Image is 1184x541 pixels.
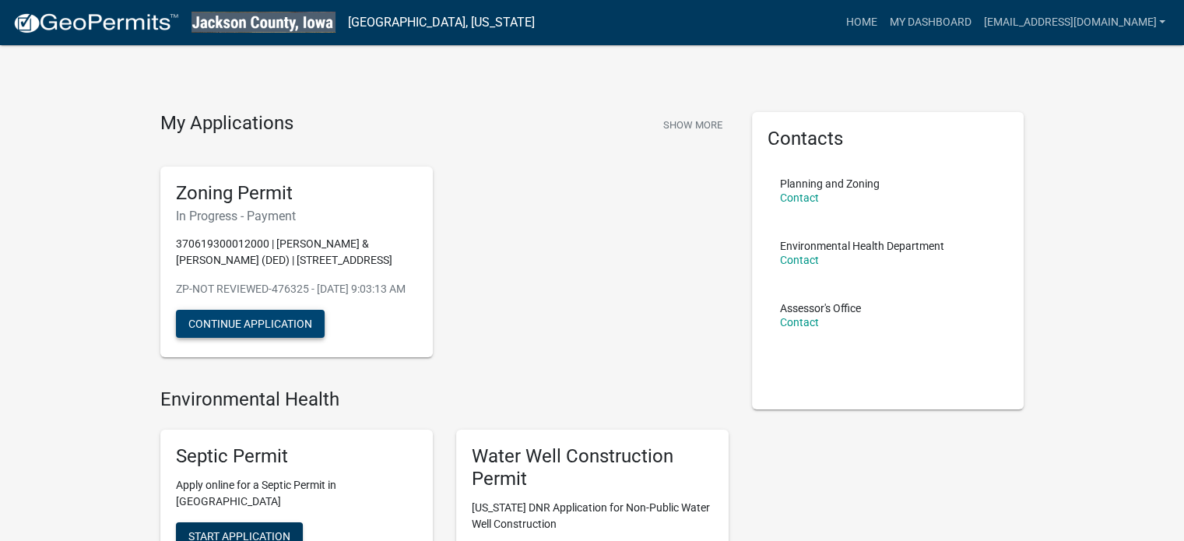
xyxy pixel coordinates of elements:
p: ZP-NOT REVIEWED-476325 - [DATE] 9:03:13 AM [176,281,417,297]
h5: Water Well Construction Permit [472,445,713,490]
h4: Environmental Health [160,388,729,411]
h5: Septic Permit [176,445,417,468]
a: [EMAIL_ADDRESS][DOMAIN_NAME] [977,8,1172,37]
a: My Dashboard [883,8,977,37]
a: Contact [780,191,819,204]
a: Contact [780,254,819,266]
p: [US_STATE] DNR Application for Non-Public Water Well Construction [472,500,713,532]
h5: Zoning Permit [176,182,417,205]
p: Planning and Zoning [780,178,880,189]
button: Show More [657,112,729,138]
a: Contact [780,316,819,328]
h5: Contacts [768,128,1009,150]
a: Home [839,8,883,37]
p: Environmental Health Department [780,241,944,251]
p: 370619300012000 | [PERSON_NAME] & [PERSON_NAME] (DED) | [STREET_ADDRESS] [176,236,417,269]
img: Jackson County, Iowa [191,12,336,33]
button: Continue Application [176,310,325,338]
h6: In Progress - Payment [176,209,417,223]
h4: My Applications [160,112,293,135]
p: Apply online for a Septic Permit in [GEOGRAPHIC_DATA] [176,477,417,510]
p: Assessor's Office [780,303,861,314]
a: [GEOGRAPHIC_DATA], [US_STATE] [348,9,535,36]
